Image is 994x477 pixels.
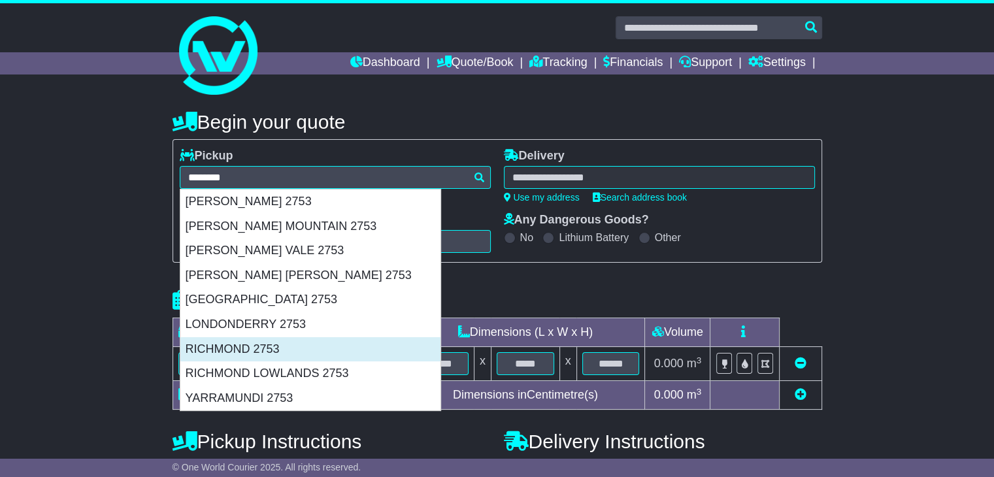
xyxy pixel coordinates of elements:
[180,149,233,163] label: Pickup
[173,289,337,311] h4: Package details |
[504,192,580,203] a: Use my address
[180,214,440,239] div: [PERSON_NAME] MOUNTAIN 2753
[350,52,420,74] a: Dashboard
[406,318,645,347] td: Dimensions (L x W x H)
[795,388,806,401] a: Add new item
[559,347,576,381] td: x
[504,213,649,227] label: Any Dangerous Goods?
[180,263,440,288] div: [PERSON_NAME] [PERSON_NAME] 2753
[436,52,513,74] a: Quote/Book
[180,288,440,312] div: [GEOGRAPHIC_DATA] 2753
[504,149,565,163] label: Delivery
[520,231,533,244] label: No
[180,312,440,337] div: LONDONDERRY 2753
[180,166,491,189] typeahead: Please provide city
[697,355,702,365] sup: 3
[655,231,681,244] label: Other
[474,347,491,381] td: x
[559,231,629,244] label: Lithium Battery
[173,431,491,452] h4: Pickup Instructions
[603,52,663,74] a: Financials
[687,357,702,370] span: m
[697,387,702,397] sup: 3
[180,337,440,362] div: RICHMOND 2753
[679,52,732,74] a: Support
[173,111,822,133] h4: Begin your quote
[795,357,806,370] a: Remove this item
[593,192,687,203] a: Search address book
[654,357,684,370] span: 0.000
[748,52,806,74] a: Settings
[173,462,361,472] span: © One World Courier 2025. All rights reserved.
[180,361,440,386] div: RICHMOND LOWLANDS 2753
[406,381,645,410] td: Dimensions in Centimetre(s)
[645,318,710,347] td: Volume
[180,238,440,263] div: [PERSON_NAME] VALE 2753
[173,381,282,410] td: Total
[173,318,282,347] td: Type
[529,52,587,74] a: Tracking
[687,388,702,401] span: m
[180,189,440,214] div: [PERSON_NAME] 2753
[504,431,822,452] h4: Delivery Instructions
[180,386,440,411] div: YARRAMUNDI 2753
[654,388,684,401] span: 0.000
